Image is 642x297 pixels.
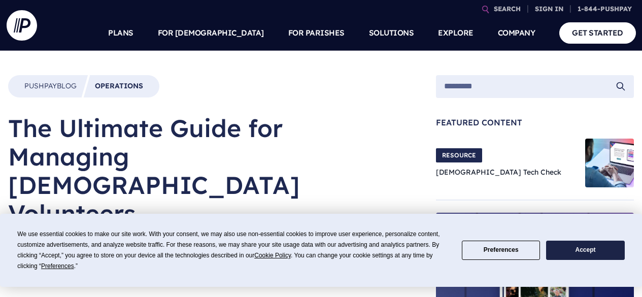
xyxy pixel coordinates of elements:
span: Preferences [41,262,74,270]
span: RESOURCE [436,148,482,162]
a: Operations [95,81,143,91]
a: PushpayBlog [24,81,77,91]
a: GET STARTED [559,22,636,43]
button: Accept [546,241,624,260]
h1: The Ultimate Guide for Managing [DEMOGRAPHIC_DATA] Volunteers [8,114,403,227]
a: FOR PARISHES [288,15,345,51]
img: Church Tech Check Blog Hero Image [585,139,634,187]
span: Featured Content [436,118,634,126]
a: COMPANY [498,15,535,51]
a: FOR [DEMOGRAPHIC_DATA] [158,15,264,51]
span: Pushpay [24,81,57,90]
div: We use essential cookies to make our site work. With your consent, we may also use non-essential ... [17,229,450,272]
a: SOLUTIONS [369,15,414,51]
a: [DEMOGRAPHIC_DATA] Tech Check [436,168,561,177]
span: Cookie Policy [254,252,291,259]
button: Preferences [462,241,540,260]
a: PLANS [108,15,133,51]
a: EXPLORE [438,15,474,51]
